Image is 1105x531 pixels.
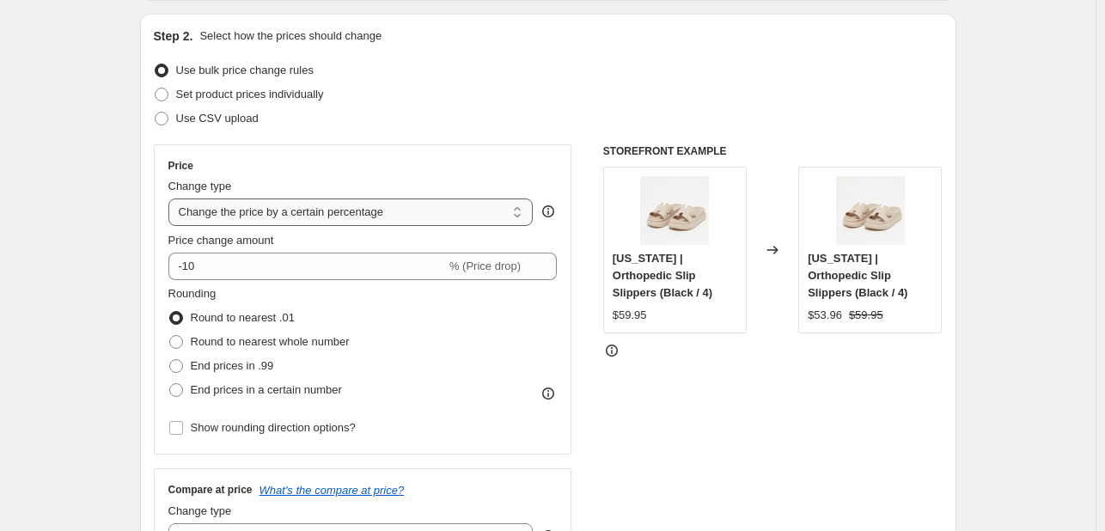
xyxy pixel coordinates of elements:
button: What's the compare at price? [259,484,405,497]
span: Price change amount [168,234,274,247]
span: End prices in a certain number [191,383,342,396]
div: help [540,203,557,220]
span: Change type [168,504,232,517]
span: Use bulk price change rules [176,64,314,76]
h2: Step 2. [154,27,193,45]
span: End prices in .99 [191,359,274,372]
p: Select how the prices should change [199,27,382,45]
span: [US_STATE] | Orthopedic Slip Slippers (Black / 4) [613,252,712,299]
img: Georgia-Orthopedic-Slip-Slippers-1_80x.png [836,176,905,245]
h6: STOREFRONT EXAMPLE [603,144,943,158]
span: Use CSV upload [176,112,259,125]
input: -15 [168,253,446,280]
span: Change type [168,180,232,192]
span: Round to nearest whole number [191,335,350,348]
span: % (Price drop) [449,259,521,272]
span: Rounding [168,287,217,300]
strike: $59.95 [849,307,883,324]
img: Georgia-Orthopedic-Slip-Slippers-1_80x.png [640,176,709,245]
h3: Compare at price [168,483,253,497]
span: Set product prices individually [176,88,324,101]
span: Show rounding direction options? [191,421,356,434]
span: [US_STATE] | Orthopedic Slip Slippers (Black / 4) [808,252,907,299]
div: $53.96 [808,307,842,324]
span: Round to nearest .01 [191,311,295,324]
div: $59.95 [613,307,647,324]
h3: Price [168,159,193,173]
